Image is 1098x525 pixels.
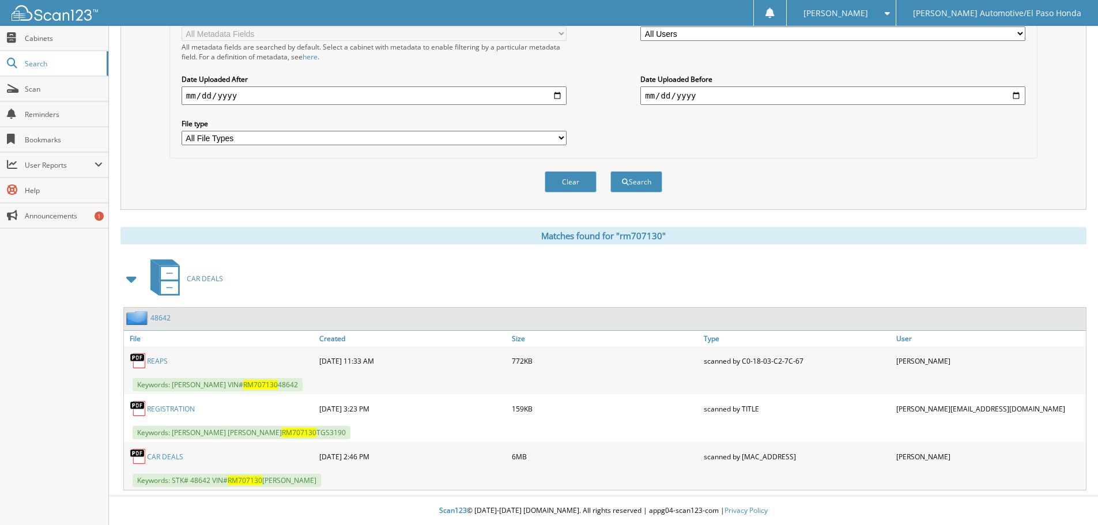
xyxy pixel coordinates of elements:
iframe: Chat Widget [1040,470,1098,525]
input: start [182,86,567,105]
div: 772KB [509,349,701,372]
img: PDF.png [130,448,147,465]
span: RM707130 [282,428,316,437]
span: Scan [25,84,103,94]
div: All metadata fields are searched by default. Select a cabinet with metadata to enable filtering b... [182,42,567,62]
img: folder2.png [126,311,150,325]
a: CAR DEALS [144,256,223,301]
span: CAR DEALS [187,274,223,284]
a: User [893,331,1086,346]
a: Privacy Policy [725,505,768,515]
div: 159KB [509,397,701,420]
a: Size [509,331,701,346]
div: [PERSON_NAME] [893,445,1086,468]
img: PDF.png [130,400,147,417]
div: [PERSON_NAME] [893,349,1086,372]
span: [PERSON_NAME] Automotive/El Paso Honda [913,10,1081,17]
img: PDF.png [130,352,147,369]
div: © [DATE]-[DATE] [DOMAIN_NAME]. All rights reserved | appg04-scan123-com | [109,497,1098,525]
div: scanned by TITLE [701,397,893,420]
div: [DATE] 2:46 PM [316,445,509,468]
a: Created [316,331,509,346]
span: Keywords: [PERSON_NAME] VIN# 48642 [133,378,303,391]
span: Reminders [25,109,103,119]
label: Date Uploaded Before [640,74,1025,84]
a: CAR DEALS [147,452,183,462]
input: end [640,86,1025,105]
span: Cabinets [25,33,103,43]
div: [DATE] 3:23 PM [316,397,509,420]
div: Matches found for "rm707130" [120,227,1086,244]
a: 48642 [150,313,171,323]
div: [PERSON_NAME] [EMAIL_ADDRESS][DOMAIN_NAME] [893,397,1086,420]
span: RM707130 [243,380,278,390]
button: Search [610,171,662,192]
span: Help [25,186,103,195]
label: Date Uploaded After [182,74,567,84]
a: here [303,52,318,62]
div: scanned by [MAC_ADDRESS] [701,445,893,468]
span: Keywords: STK# 48642 VIN# [PERSON_NAME] [133,474,321,487]
a: REGISTRATION [147,404,195,414]
span: [PERSON_NAME] [803,10,868,17]
span: RM707130 [228,475,262,485]
button: Clear [545,171,597,192]
a: File [124,331,316,346]
span: Search [25,59,101,69]
div: 6MB [509,445,701,468]
div: 1 [95,211,104,221]
div: scanned by C0-18-03-C2-7C-67 [701,349,893,372]
div: [DATE] 11:33 AM [316,349,509,372]
img: scan123-logo-white.svg [12,5,98,21]
a: REAPS [147,356,168,366]
span: Scan123 [439,505,467,515]
span: Keywords: [PERSON_NAME] [PERSON_NAME] TGS3190 [133,426,350,439]
label: File type [182,119,567,129]
span: Announcements [25,211,103,221]
a: Type [701,331,893,346]
span: User Reports [25,160,95,170]
span: Bookmarks [25,135,103,145]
